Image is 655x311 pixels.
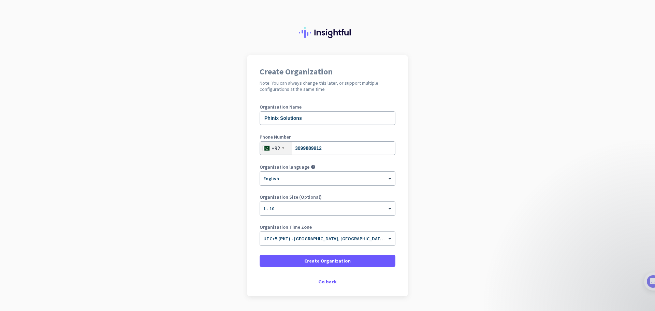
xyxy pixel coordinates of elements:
[272,145,280,152] div: +92
[311,165,316,169] i: help
[304,257,351,264] span: Create Organization
[260,104,395,109] label: Organization Name
[260,80,395,92] h2: Note: You can always change this later, or support multiple configurations at the same time
[260,111,395,125] input: What is the name of your organization?
[260,135,395,139] label: Phone Number
[260,165,309,169] label: Organization language
[515,217,652,294] iframe: Intercom notifications message
[260,68,395,76] h1: Create Organization
[260,141,395,155] input: 21 23456789
[260,225,395,229] label: Organization Time Zone
[299,27,356,38] img: Insightful
[260,255,395,267] button: Create Organization
[260,195,395,199] label: Organization Size (Optional)
[260,279,395,284] div: Go back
